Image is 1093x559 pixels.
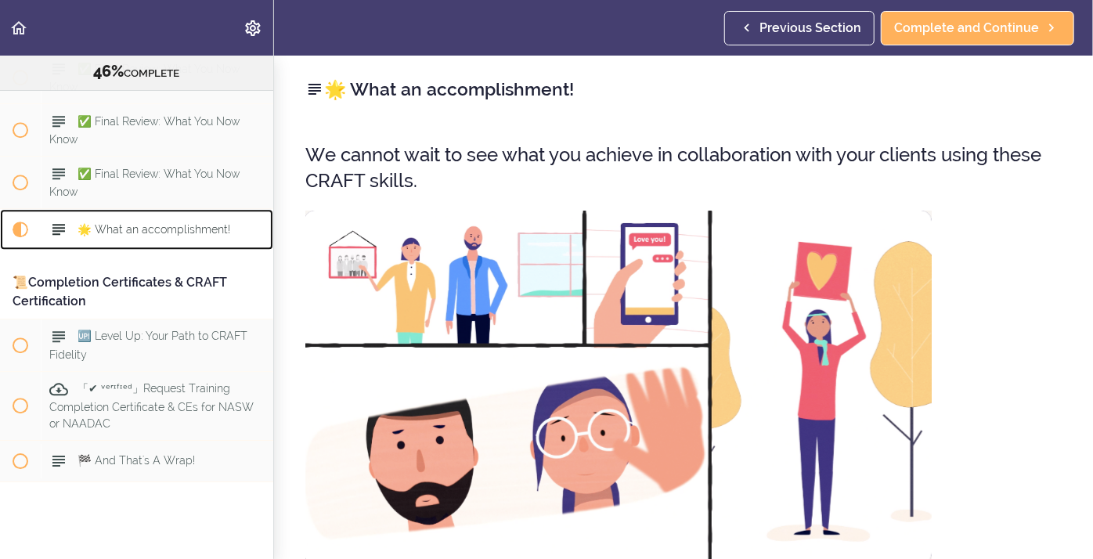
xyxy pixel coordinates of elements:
svg: Settings Menu [243,19,262,38]
span: 🆙 Level Up: Your Path to CRAFT Fidelity [49,330,247,360]
span: 46% [94,62,124,81]
h2: 🌟 What an accomplishment! [305,76,1062,103]
span: Complete and Continue [894,19,1039,38]
a: Complete and Continue [881,11,1074,45]
div: COMPLETE [20,62,254,82]
span: Previous Section [759,19,861,38]
span: ✅ Final Review: What You Now Know [49,114,240,145]
span: ✅ Final Review: What You Now Know [49,167,240,197]
h3: We cannot wait to see what you achieve in collaboration with your clients using these CRAFT skills. [305,142,1062,193]
a: Previous Section [724,11,875,45]
span: 「✔ ᵛᵉʳᶦᶠᶦᵉᵈ」Request Training Completion Certificate & CEs for NASW or NAADAC [49,382,254,430]
span: 🏁 And That's A Wrap! [78,455,195,467]
span: 🌟 What an accomplishment! [78,222,230,235]
svg: Back to course curriculum [9,19,28,38]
